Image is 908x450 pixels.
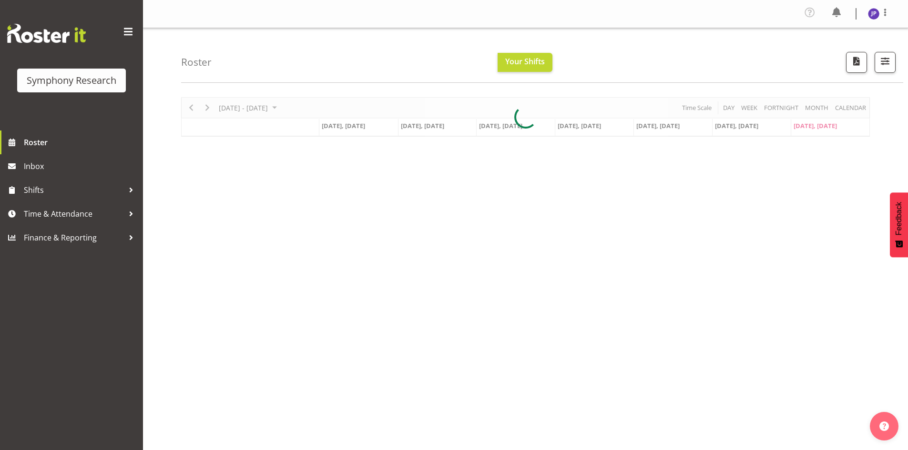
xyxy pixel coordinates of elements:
[24,135,138,150] span: Roster
[7,24,86,43] img: Rosterit website logo
[895,202,903,235] span: Feedback
[846,52,867,73] button: Download a PDF of the roster according to the set date range.
[875,52,896,73] button: Filter Shifts
[24,230,124,245] span: Finance & Reporting
[879,421,889,431] img: help-xxl-2.png
[24,183,124,197] span: Shifts
[181,57,212,68] h4: Roster
[505,56,545,67] span: Your Shifts
[498,53,552,72] button: Your Shifts
[890,192,908,257] button: Feedback - Show survey
[24,159,138,173] span: Inbox
[27,73,116,88] div: Symphony Research
[868,8,879,20] img: judith-partridge11888.jpg
[24,207,124,221] span: Time & Attendance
